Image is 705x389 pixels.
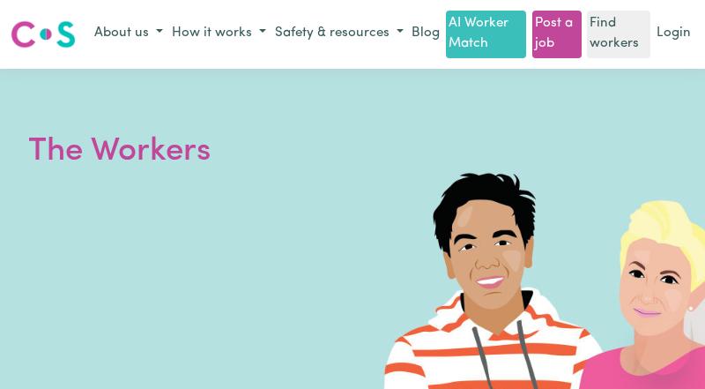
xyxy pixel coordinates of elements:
[408,20,443,48] a: Blog
[271,19,408,49] button: Safety & resources
[634,318,691,375] iframe: Button to launch messaging window
[653,20,694,48] a: Login
[90,19,167,49] button: About us
[28,129,451,175] h1: The Workers
[167,19,271,49] button: How it works
[532,11,582,58] a: Post a job
[11,14,76,55] a: Careseekers logo
[11,19,76,50] img: Careseekers logo
[587,11,650,58] a: Find workers
[446,11,526,58] a: AI Worker Match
